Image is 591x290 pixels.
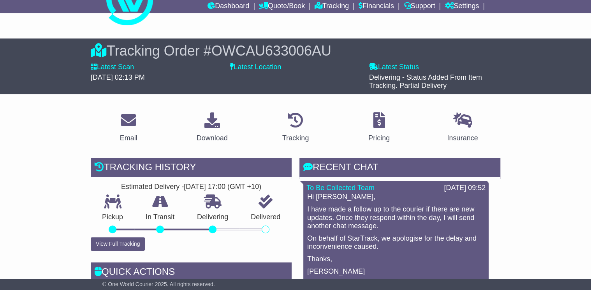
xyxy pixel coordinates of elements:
div: RECENT CHAT [299,158,500,179]
span: [DATE] 02:13 PM [91,73,145,81]
label: Latest Location [230,63,281,72]
button: View Full Tracking [91,237,145,251]
div: [DATE] 17:00 (GMT +10) [184,183,261,191]
p: [PERSON_NAME] [307,267,485,276]
span: OWCAU633006AU [211,43,331,59]
p: On behalf of StarTrack, we apologise for the delay and inconvenience caused. [307,234,485,251]
p: Delivered [239,213,292,222]
a: Pricing [363,110,395,146]
div: Quick Actions [91,262,292,283]
a: To Be Collected Team [306,184,375,192]
a: Download [192,110,233,146]
div: [DATE] 09:52 [444,184,485,192]
div: Email [120,133,137,143]
div: Estimated Delivery - [91,183,292,191]
label: Latest Status [369,63,419,72]
p: In Transit [134,213,186,222]
p: Thanks, [307,255,485,264]
div: Tracking [282,133,309,143]
a: Insurance [442,110,483,146]
p: I have made a follow up to the courier if there are new updates. Once they respond within the day... [307,205,485,231]
div: Tracking history [91,158,292,179]
label: Latest Scan [91,63,134,72]
p: Delivering [186,213,239,222]
span: Delivering - Status Added From Item Tracking. Partial Delivery [369,73,482,90]
div: Tracking Order # [91,42,500,59]
a: Tracking [277,110,314,146]
div: Insurance [447,133,478,143]
p: Hi [PERSON_NAME], [307,193,485,201]
div: Download [197,133,228,143]
div: Pricing [368,133,390,143]
a: Email [115,110,142,146]
p: Pickup [91,213,134,222]
span: © One World Courier 2025. All rights reserved. [102,281,215,287]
